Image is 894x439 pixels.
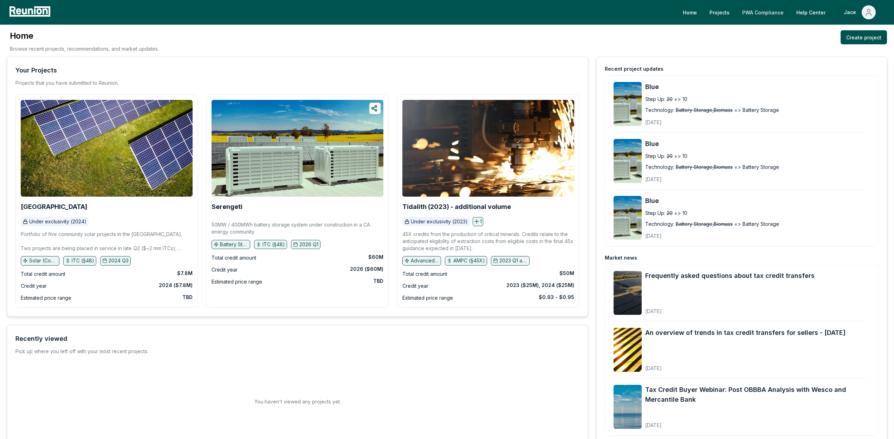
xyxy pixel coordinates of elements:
button: Solar (Community) [21,256,59,265]
p: Battery Storage [220,241,248,248]
img: Broad Peak [21,100,193,197]
img: Frequently asked questions about tax credit transfers [614,271,642,315]
div: Total credit amount [402,270,447,278]
div: TBD [182,294,193,301]
div: Step Up: [645,95,665,103]
div: Estimated price range [21,294,71,302]
div: Market news [605,254,637,261]
a: Help Center [791,5,831,19]
p: Portfolio of five community solar projects in the [GEOGRAPHIC_DATA]. Two projects are being place... [21,231,193,252]
span: => Battery Storage [734,106,779,114]
div: Your Projects [15,65,57,75]
div: 2023 ($25M), 2024 ($25M) [506,282,574,289]
span: 20 [667,209,673,217]
div: Technology: [645,163,674,171]
div: [DATE] [645,303,815,315]
a: Serengeti [212,203,242,210]
button: Jace [838,5,881,19]
h2: You haven't viewed any projects yet. [254,398,341,405]
span: Battery Storage,Biomass [676,163,733,171]
span: 20 [667,95,673,103]
span: => Battery Storage [734,163,779,171]
a: An overview of trends in tax credit transfers for sellers - [DATE] [645,328,846,338]
div: $50M [559,270,574,277]
span: => 10 [674,152,687,160]
a: Create project [841,30,887,44]
p: Solar (Community) [29,257,57,264]
p: Projects that you have submitted to Reunion. [15,79,119,87]
div: $60M [368,254,383,261]
div: [DATE] [645,171,759,183]
a: [GEOGRAPHIC_DATA] [21,203,87,210]
div: Step Up: [645,209,665,217]
img: Blue [614,139,642,183]
p: 2024 Q3 [109,257,129,264]
p: 2026 Q1 [299,241,318,248]
span: => 10 [674,209,687,217]
span: Battery Storage,Biomass [676,106,733,114]
div: [DATE] [645,114,759,126]
span: => 10 [674,95,687,103]
button: Advanced manufacturing [402,256,441,265]
div: Estimated price range [212,278,262,286]
a: Frequently asked questions about tax credit transfers [645,271,815,281]
a: Projects [704,5,735,19]
div: [DATE] [645,227,759,240]
a: Tidalith (2023) - additional volume [402,203,511,210]
div: Credit year [212,266,238,274]
div: $7.8M [177,270,193,277]
div: Recent project updates [605,65,663,72]
button: 2026 Q1 [291,240,320,249]
div: Technology: [645,106,674,114]
a: Blue [645,196,870,206]
div: Jace [844,5,859,19]
button: Battery Storage [212,240,250,249]
p: AMPC (§45X) [453,257,485,264]
button: 2023 Q1 and earlier [491,256,530,265]
div: Recently viewed [15,334,67,344]
p: Advanced manufacturing [411,257,439,264]
img: Blue [614,196,642,240]
span: 20 [667,152,673,160]
div: 2026 ($60M) [350,266,383,273]
img: Tidalith (2023) - additional volume [402,100,574,197]
div: TBD [373,278,383,285]
img: Tax Credit Buyer Webinar: Post OBBBA Analysis with Wesco and Mercantile Bank [614,385,642,429]
p: 2023 Q1 and earlier [499,257,527,264]
div: Credit year [21,282,47,290]
img: An overview of trends in tax credit transfers for sellers - September 2025 [614,328,642,372]
div: 2024 ($7.8M) [159,282,193,289]
a: PWA Compliance [737,5,789,19]
div: [DATE] [645,416,870,429]
p: 45X credits from the production of critical minerals. Credits relate to the anticipated eligibili... [402,231,574,252]
div: Credit year [402,282,428,290]
button: 1 [473,217,483,226]
p: Under exclusivity (2024) [29,218,86,225]
div: [DATE] [645,360,846,372]
a: Home [677,5,702,19]
span: Battery Storage,Biomass [676,220,733,228]
div: Pick up where you left off with your most recent projects. [15,348,148,355]
div: Total credit amount [212,254,256,262]
div: Total credit amount [21,270,65,278]
div: $0.93 - $0.95 [539,294,574,301]
p: ITC (§48) [263,241,285,248]
a: Tax Credit Buyer Webinar: Post OBBBA Analysis with Wesco and Mercantile Bank [645,385,870,405]
div: Step Up: [645,152,665,160]
nav: Main [677,5,887,19]
a: Blue [614,82,642,126]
